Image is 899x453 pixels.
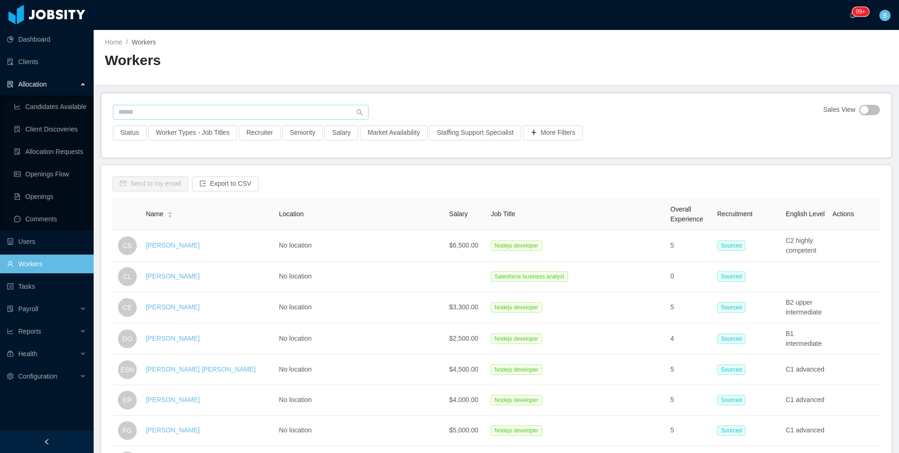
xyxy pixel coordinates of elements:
[782,323,829,355] td: B1 intermediate
[146,365,256,373] a: [PERSON_NAME] [PERSON_NAME]
[786,210,825,218] span: English Level
[671,205,703,223] span: Overall Experience
[667,323,714,355] td: 4
[717,210,752,218] span: Recruitment
[491,210,515,218] span: Job Title
[192,176,259,191] button: icon: exportExport to CSV
[782,355,829,385] td: C1 advanced
[667,416,714,446] td: 5
[275,323,445,355] td: No location
[782,230,829,262] td: C2 highly competent
[146,209,163,219] span: Name
[7,255,86,273] a: icon: userWorkers
[491,425,542,436] span: Nodejs developer
[123,267,132,286] span: CL
[282,125,323,140] button: Seniority
[7,232,86,251] a: icon: robotUsers
[148,125,237,140] button: Worker Types - Job Titles
[126,38,128,46] span: /
[146,396,200,403] a: [PERSON_NAME]
[852,7,869,16] sup: 245
[7,328,14,335] i: icon: line-chart
[717,425,746,436] span: Sourced
[667,262,714,292] td: 0
[18,373,57,380] span: Configuration
[14,142,86,161] a: icon: file-doneAllocation Requests
[7,373,14,380] i: icon: setting
[132,38,156,46] span: Workers
[146,241,200,249] a: [PERSON_NAME]
[18,350,37,358] span: Health
[717,303,750,311] a: Sourced
[667,355,714,385] td: 5
[14,210,86,228] a: icon: messageComments
[883,10,887,21] span: B
[717,272,750,280] a: Sourced
[18,328,41,335] span: Reports
[429,125,521,140] button: Staffing Support Specialist
[146,335,200,342] a: [PERSON_NAME]
[449,241,478,249] span: $6,500.00
[324,125,358,140] button: Salary
[239,125,280,140] button: Recruiter
[717,302,746,313] span: Sourced
[449,396,478,403] span: $4,000.00
[449,335,478,342] span: $2,500.00
[491,241,542,251] span: Nodejs developer
[275,262,445,292] td: No location
[717,335,750,342] a: Sourced
[7,306,14,312] i: icon: file-protect
[105,51,496,70] h2: Workers
[18,305,38,313] span: Payroll
[782,416,829,446] td: C1 advanced
[717,396,750,403] a: Sourced
[275,416,445,446] td: No location
[18,80,47,88] span: Allocation
[14,165,86,183] a: icon: idcardOpenings Flow
[523,125,583,140] button: icon: plusMore Filters
[122,329,132,348] span: DO
[167,210,173,217] div: Sort
[717,334,746,344] span: Sourced
[782,385,829,416] td: C1 advanced
[491,395,542,405] span: Nodejs developer
[667,292,714,323] td: 5
[120,360,134,379] span: ESN
[7,30,86,49] a: icon: pie-chartDashboard
[14,97,86,116] a: icon: line-chartCandidates Available
[105,38,122,46] a: Home
[123,236,132,255] span: CS
[717,395,746,405] span: Sourced
[491,302,542,313] span: Nodejs developer
[275,230,445,262] td: No location
[279,210,304,218] span: Location
[667,385,714,416] td: 5
[275,385,445,416] td: No location
[167,214,172,217] i: icon: caret-down
[146,303,200,311] a: [PERSON_NAME]
[491,365,542,375] span: Nodejs developer
[782,292,829,323] td: B2 upper intermediate
[7,52,86,71] a: icon: auditClients
[849,12,856,18] i: icon: bell
[7,81,14,88] i: icon: solution
[717,271,746,282] span: Sourced
[491,334,542,344] span: Nodejs developer
[14,187,86,206] a: icon: file-textOpenings
[717,426,750,434] a: Sourced
[167,211,172,213] i: icon: caret-up
[717,241,750,249] a: Sourced
[667,230,714,262] td: 5
[491,271,568,282] span: Salesforce business analyst
[123,391,132,409] span: EP
[833,210,854,218] span: Actions
[717,365,750,373] a: Sourced
[146,272,200,280] a: [PERSON_NAME]
[123,421,132,440] span: FG
[7,351,14,357] i: icon: medicine-box
[449,210,468,218] span: Salary
[823,105,855,115] span: Sales View
[356,109,363,116] i: icon: search
[123,298,132,317] span: CE
[717,241,746,251] span: Sourced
